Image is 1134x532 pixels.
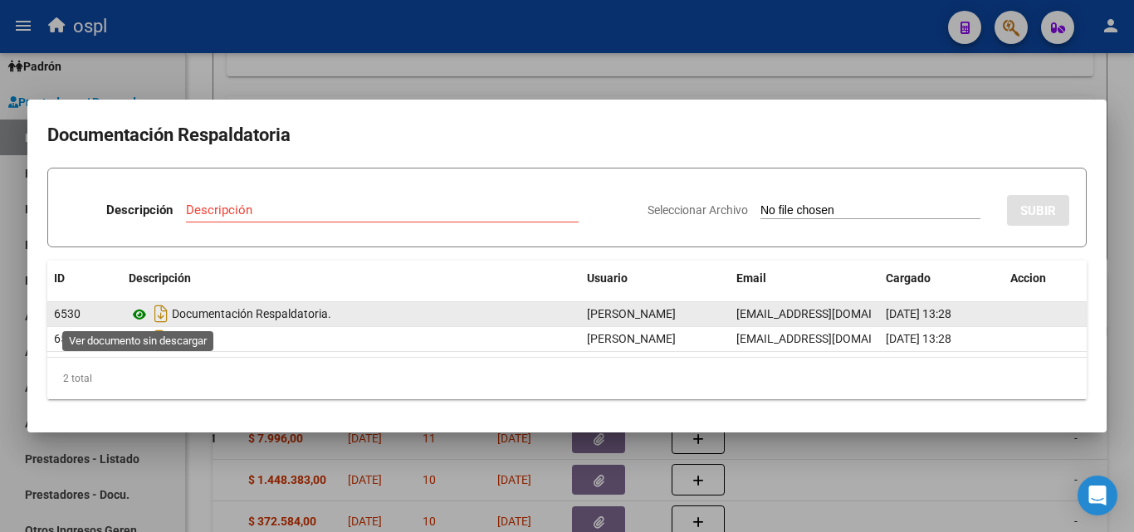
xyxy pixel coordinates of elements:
[1020,203,1056,218] span: SUBIR
[47,358,1087,399] div: 2 total
[129,271,191,285] span: Descripción
[587,271,628,285] span: Usuario
[122,261,580,296] datatable-header-cell: Descripción
[736,271,766,285] span: Email
[129,325,574,352] div: Detalle.
[886,332,951,345] span: [DATE] 13:28
[736,332,921,345] span: [EMAIL_ADDRESS][DOMAIN_NAME]
[106,201,173,220] p: Descripción
[150,300,172,327] i: Descargar documento
[54,307,81,320] span: 6530
[1007,195,1069,226] button: SUBIR
[1010,271,1046,285] span: Accion
[587,332,676,345] span: [PERSON_NAME]
[886,307,951,320] span: [DATE] 13:28
[47,261,122,296] datatable-header-cell: ID
[587,307,676,320] span: [PERSON_NAME]
[129,300,574,327] div: Documentación Respaldatoria.
[730,261,879,296] datatable-header-cell: Email
[580,261,730,296] datatable-header-cell: Usuario
[648,203,748,217] span: Seleccionar Archivo
[1078,476,1117,515] div: Open Intercom Messenger
[1004,261,1087,296] datatable-header-cell: Accion
[150,325,172,352] i: Descargar documento
[736,307,921,320] span: [EMAIL_ADDRESS][DOMAIN_NAME]
[54,332,81,345] span: 6529
[47,120,1087,151] h2: Documentación Respaldatoria
[879,261,1004,296] datatable-header-cell: Cargado
[886,271,931,285] span: Cargado
[54,271,65,285] span: ID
